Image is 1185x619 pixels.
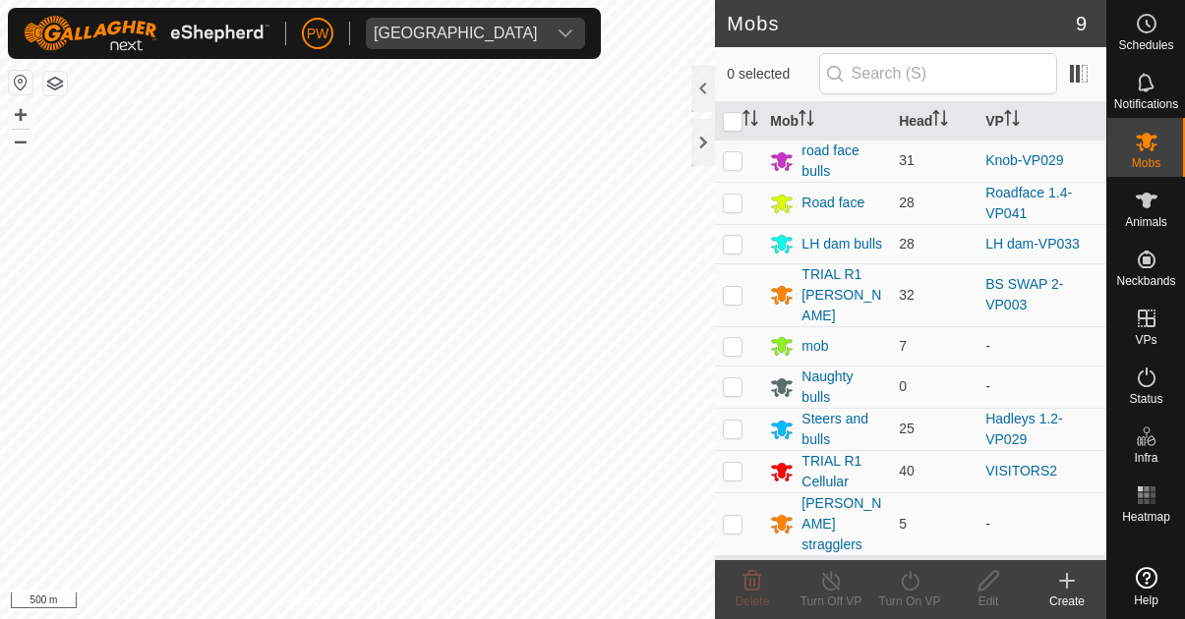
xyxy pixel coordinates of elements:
span: Status [1129,393,1162,405]
input: Search (S) [819,53,1057,94]
a: BS SWAP 2-VP003 [985,276,1063,312]
a: LH dam-VP033 [985,236,1080,252]
span: Delete [736,594,770,608]
span: 40 [899,463,915,478]
div: Create [1028,592,1106,610]
div: [GEOGRAPHIC_DATA] [374,26,538,41]
span: 28 [899,195,915,210]
span: 5 [899,516,907,532]
p-sorticon: Activate to sort [799,113,814,129]
div: dropdown trigger [546,18,585,49]
span: Mobs [1132,157,1160,169]
div: LH dam bulls [801,234,882,254]
a: Roadface 1.4-VP041 [985,185,1072,221]
p-sorticon: Activate to sort [1004,113,1020,129]
span: Heatmap [1122,511,1170,523]
div: mob [801,336,828,357]
button: Map Layers [43,72,67,95]
th: Head [891,102,978,141]
button: Reset Map [9,71,32,94]
img: Gallagher Logo [24,16,269,51]
th: Mob [762,102,891,141]
span: 25 [899,421,915,436]
div: road face bulls [801,141,883,182]
span: 0 [899,378,907,394]
span: Schedules [1118,39,1173,51]
span: Infra [1134,452,1157,464]
span: Kawhia Farm [366,18,546,49]
a: Knob-VP029 [985,152,1063,168]
span: 0 selected [727,64,818,84]
a: VISITORS2 [985,463,1057,478]
td: - [978,326,1106,366]
span: PW [307,24,329,44]
div: [PERSON_NAME] stragglers [801,493,883,555]
div: Turn On VP [870,592,949,610]
div: Edit [949,592,1028,610]
span: Notifications [1114,98,1178,110]
div: TRIAL R1 [PERSON_NAME] [801,264,883,326]
a: Privacy Policy [280,593,354,611]
span: 31 [899,152,915,168]
th: VP [978,102,1106,141]
td: - [978,366,1106,408]
div: Turn Off VP [792,592,870,610]
button: – [9,129,32,152]
div: Road face [801,193,864,213]
span: 32 [899,287,915,303]
button: + [9,103,32,127]
a: Help [1107,559,1185,614]
span: 28 [899,236,915,252]
div: Steers and bulls [801,409,883,450]
h2: Mobs [727,12,1076,35]
p-sorticon: Activate to sort [742,113,758,129]
a: Contact Us [377,593,435,611]
a: Hadleys 1.2-VP029 [985,411,1063,447]
span: Animals [1125,216,1167,228]
span: Help [1134,594,1158,606]
div: TRIAL R1 Cellular [801,451,883,492]
span: VPs [1135,334,1156,346]
span: 7 [899,338,907,354]
td: - [978,492,1106,555]
p-sorticon: Activate to sort [932,113,948,129]
span: Neckbands [1116,275,1175,287]
div: Naughty bulls [801,366,883,408]
span: 9 [1076,9,1087,38]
